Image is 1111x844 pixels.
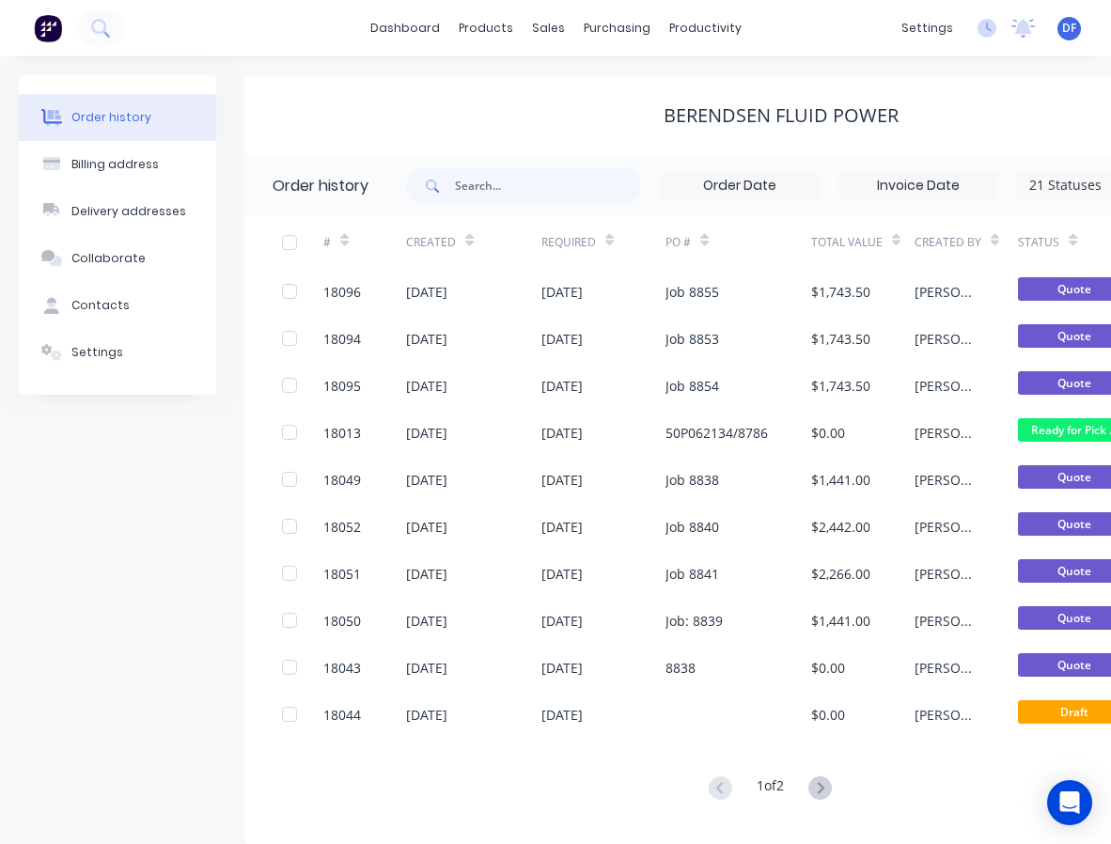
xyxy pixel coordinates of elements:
div: Order history [71,109,151,126]
div: Created [406,234,456,251]
div: Status [1018,234,1059,251]
div: Settings [71,344,123,361]
div: # [323,216,406,268]
div: [DATE] [406,470,447,490]
div: [PERSON_NAME] [915,611,980,631]
div: [DATE] [541,470,583,490]
div: Job 8854 [665,376,719,396]
div: [PERSON_NAME] [915,517,980,537]
div: 18052 [323,517,361,537]
div: Required [541,216,665,268]
div: 18013 [323,423,361,443]
div: $1,743.50 [811,329,870,349]
button: Delivery addresses [19,188,216,235]
div: [PERSON_NAME] [915,470,980,490]
div: $1,743.50 [811,282,870,302]
div: [DATE] [406,376,447,396]
div: [DATE] [541,564,583,584]
div: [DATE] [406,423,447,443]
div: 18049 [323,470,361,490]
div: Job 8838 [665,470,719,490]
span: DF [1062,20,1076,37]
div: Job 8840 [665,517,719,537]
div: [DATE] [406,329,447,349]
div: Job 8853 [665,329,719,349]
div: Job 8855 [665,282,719,302]
div: Order history [273,175,368,197]
div: PO # [665,234,691,251]
div: 18043 [323,658,361,678]
button: Order history [19,94,216,141]
div: $2,442.00 [811,517,870,537]
div: Berendsen Fluid Power [664,104,899,127]
div: [DATE] [541,376,583,396]
div: [DATE] [541,517,583,537]
div: Required [541,234,596,251]
button: Settings [19,329,216,376]
div: [PERSON_NAME] [915,376,980,396]
div: 8838 [665,658,696,678]
div: [DATE] [406,282,447,302]
div: [PERSON_NAME] [915,658,980,678]
div: Collaborate [71,250,146,267]
div: $2,266.00 [811,564,870,584]
div: [DATE] [541,329,583,349]
div: [PERSON_NAME] [915,423,980,443]
div: $0.00 [811,658,845,678]
div: Delivery addresses [71,203,186,220]
input: Invoice Date [839,172,997,200]
div: Job: 8839 [665,611,723,631]
div: Total Value [811,216,915,268]
div: Contacts [71,297,130,314]
div: [PERSON_NAME] [915,329,980,349]
button: Collaborate [19,235,216,282]
button: Billing address [19,141,216,188]
div: [DATE] [541,611,583,631]
div: # [323,234,331,251]
div: Job 8841 [665,564,719,584]
div: productivity [660,14,751,42]
div: Created [406,216,540,268]
input: Order Date [661,172,819,200]
div: 18044 [323,705,361,725]
div: [PERSON_NAME] [915,564,980,584]
div: 18050 [323,611,361,631]
div: Open Intercom Messenger [1047,780,1092,825]
div: $1,441.00 [811,470,870,490]
div: [DATE] [541,282,583,302]
div: Created By [915,234,981,251]
div: PO # [665,216,810,268]
div: [DATE] [406,564,447,584]
div: sales [523,14,574,42]
div: $1,441.00 [811,611,870,631]
div: Created By [915,216,1018,268]
div: purchasing [574,14,660,42]
div: 18096 [323,282,361,302]
div: Billing address [71,156,159,173]
div: $0.00 [811,705,845,725]
div: [PERSON_NAME] [915,282,980,302]
div: [DATE] [406,658,447,678]
div: [DATE] [541,423,583,443]
div: 50P062134/8786 [665,423,768,443]
div: $1,743.50 [811,376,870,396]
div: 18051 [323,564,361,584]
div: products [449,14,523,42]
div: [DATE] [406,611,447,631]
img: Factory [34,14,62,42]
div: [DATE] [406,517,447,537]
div: 18095 [323,376,361,396]
button: Contacts [19,282,216,329]
input: Search... [455,167,641,205]
div: [DATE] [541,658,583,678]
div: [PERSON_NAME] [915,705,980,725]
div: Total Value [811,234,883,251]
div: [DATE] [541,705,583,725]
a: dashboard [361,14,449,42]
div: 18094 [323,329,361,349]
div: settings [892,14,962,42]
div: 1 of 2 [757,775,784,803]
div: $0.00 [811,423,845,443]
div: [DATE] [406,705,447,725]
